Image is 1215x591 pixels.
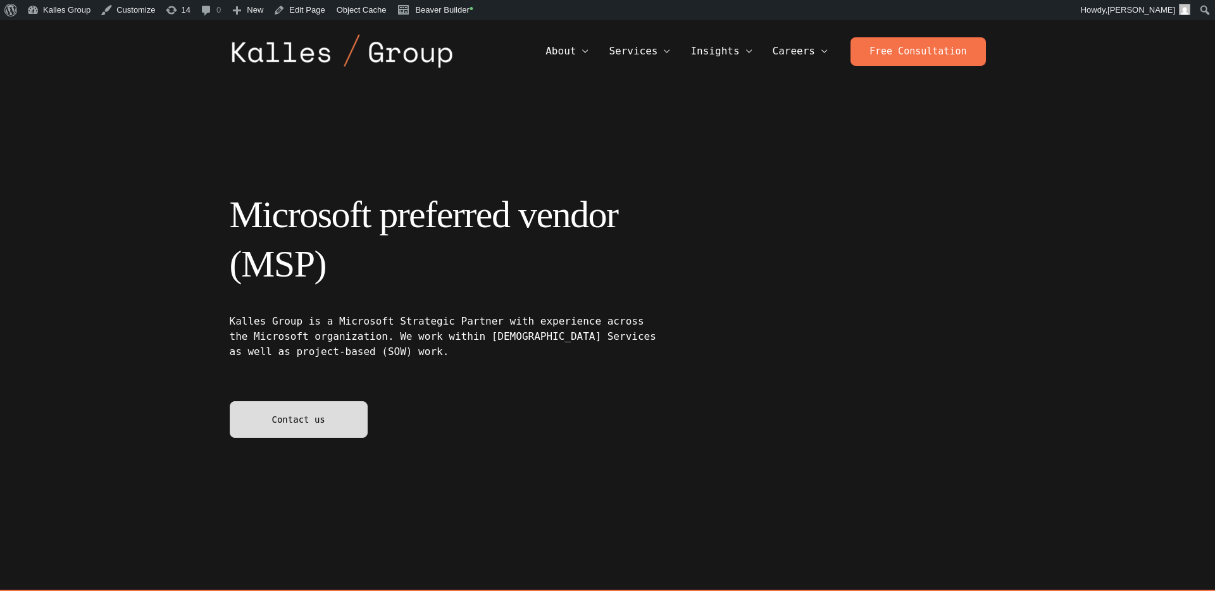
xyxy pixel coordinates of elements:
span: Microsoft preferred vendor (MSP) [230,194,618,285]
span: • [470,3,473,15]
a: Careers [763,29,838,73]
span: Contact us [272,414,325,425]
a: Contact us [230,401,368,438]
p: Kalles Group is a Microsoft Strategic Partner with experience across the Microsoft organization. ... [230,314,664,359]
span: [PERSON_NAME] [1107,5,1175,15]
img: Kalles Group logo [230,30,454,72]
a: Insights [680,29,762,73]
nav: Primary Site Navigation [535,29,838,73]
a: About [535,29,599,73]
a: Free Consultation [850,37,986,66]
a: Services [599,29,680,73]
